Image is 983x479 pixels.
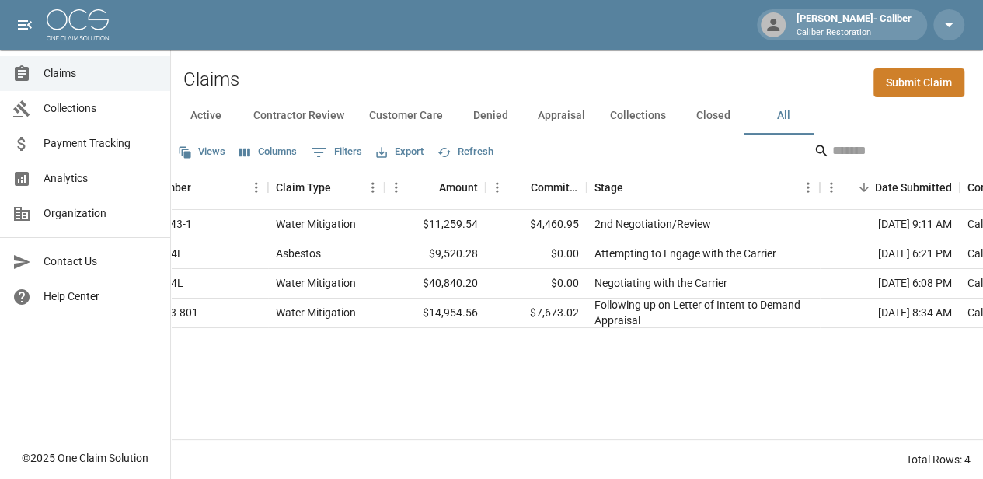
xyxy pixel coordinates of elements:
div: Committed Amount [531,166,579,209]
div: $14,954.56 [385,299,486,328]
div: Negotiating with the Carrier [594,275,727,291]
button: Sort [417,177,439,198]
div: $9,520.28 [385,239,486,269]
button: Menu [797,176,820,199]
button: Sort [509,177,531,198]
div: Search [814,138,980,166]
button: All [748,97,818,135]
button: Denied [455,97,525,135]
button: Menu [361,176,385,199]
span: Payment Tracking [44,135,158,152]
button: Menu [486,176,509,199]
div: [PERSON_NAME]- Caliber [790,11,918,39]
button: Contractor Review [241,97,357,135]
div: $4,460.95 [486,210,587,239]
button: Appraisal [525,97,598,135]
div: $40,840.20 [385,269,486,299]
div: Following up on Letter of Intent to Demand Appraisal [594,297,812,328]
div: dynamic tabs [171,97,983,135]
button: Export [372,140,427,164]
span: Help Center [44,288,158,305]
div: Total Rows: 4 [906,452,971,467]
div: [DATE] 6:21 PM [820,239,960,269]
div: Date Submitted [820,166,960,209]
div: Claim Number [113,166,268,209]
div: Amount [439,166,478,209]
div: Water Mitigation [276,216,356,232]
button: Sort [623,177,645,198]
div: [DATE] 6:08 PM [820,269,960,299]
a: Submit Claim [873,68,964,97]
span: Collections [44,100,158,117]
div: Committed Amount [486,166,587,209]
button: Menu [820,176,843,199]
button: open drawer [9,9,40,40]
span: Contact Us [44,253,158,270]
button: Sort [853,177,875,198]
div: Claim Number [120,166,191,209]
button: Show filters [307,140,366,165]
span: Claims [44,65,158,82]
div: $11,259.54 [385,210,486,239]
div: $0.00 [486,239,587,269]
span: Organization [44,205,158,222]
div: Water Mitigation [276,275,356,291]
button: Views [174,140,229,164]
button: Sort [191,177,213,198]
div: $0.00 [486,269,587,299]
div: Water Mitigation [276,305,356,320]
img: ocs-logo-white-transparent.png [47,9,109,40]
div: Attempting to Engage with the Carrier [594,246,776,261]
div: [DATE] 8:34 AM [820,299,960,328]
div: Date Submitted [875,166,952,209]
div: $7,673.02 [486,299,587,328]
h2: Claims [183,68,239,91]
div: Claim Type [276,166,331,209]
div: [DATE] 9:11 AM [820,210,960,239]
button: Sort [331,177,353,198]
button: Closed [678,97,748,135]
button: Select columns [235,140,301,164]
span: Analytics [44,170,158,187]
div: Stage [594,166,623,209]
button: Menu [245,176,268,199]
div: Claim Type [268,166,385,209]
div: Stage [587,166,820,209]
p: Caliber Restoration [797,26,912,40]
div: © 2025 One Claim Solution [22,450,148,466]
button: Customer Care [357,97,455,135]
button: Refresh [434,140,497,164]
div: Amount [385,166,486,209]
div: Asbestos [276,246,321,261]
button: Collections [598,97,678,135]
button: Active [171,97,241,135]
div: 2nd Negotiation/Review [594,216,711,232]
button: Menu [385,176,408,199]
